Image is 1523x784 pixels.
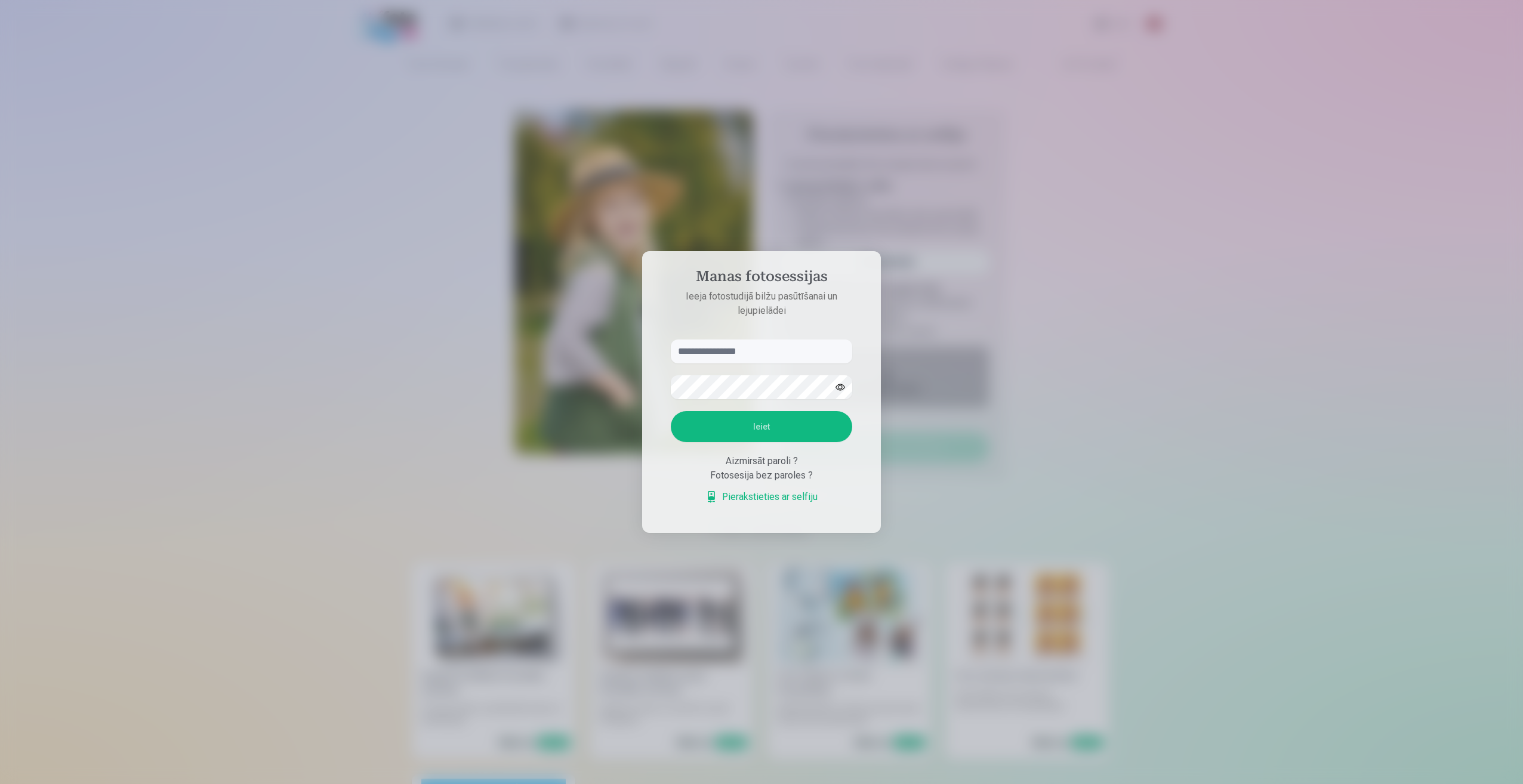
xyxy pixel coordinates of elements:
h4: Manas fotosessijas [659,268,864,289]
a: Pierakstieties ar selfiju [705,490,818,504]
div: Fotosesija bez paroles ? [671,468,852,483]
p: Ieeja fotostudijā bilžu pasūtīšanai un lejupielādei [659,289,864,318]
div: Aizmirsāt paroli ? [671,454,852,468]
button: Ieiet [671,411,852,442]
